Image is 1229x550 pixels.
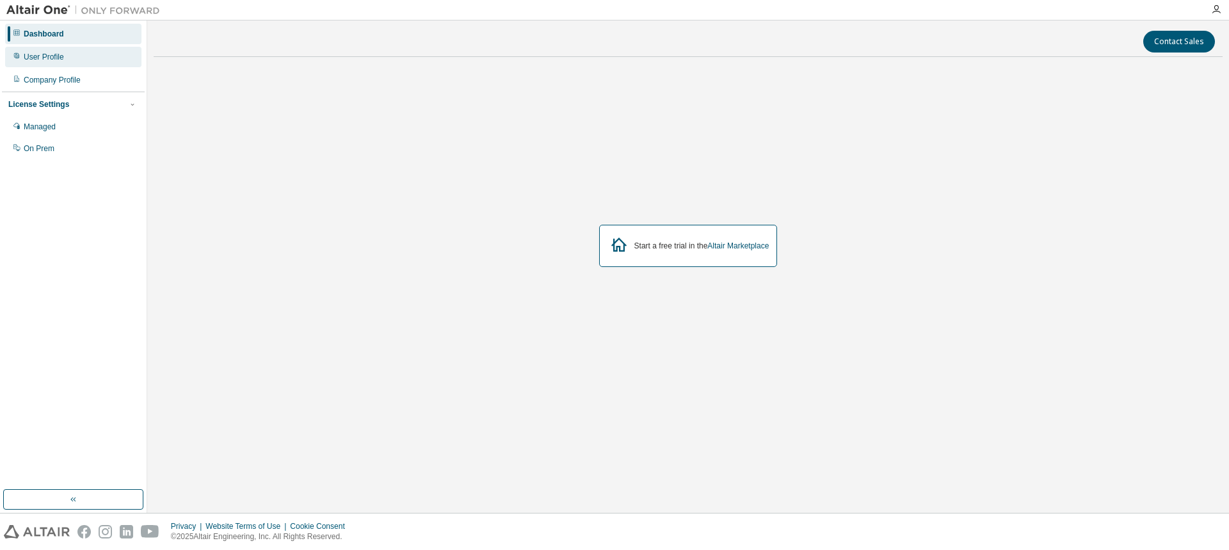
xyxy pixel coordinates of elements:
[24,143,54,154] div: On Prem
[24,29,64,39] div: Dashboard
[24,52,64,62] div: User Profile
[1143,31,1215,53] button: Contact Sales
[707,241,769,250] a: Altair Marketplace
[171,531,353,542] p: © 2025 Altair Engineering, Inc. All Rights Reserved.
[77,525,91,538] img: facebook.svg
[290,521,352,531] div: Cookie Consent
[205,521,290,531] div: Website Terms of Use
[8,99,69,109] div: License Settings
[171,521,205,531] div: Privacy
[6,4,166,17] img: Altair One
[99,525,112,538] img: instagram.svg
[120,525,133,538] img: linkedin.svg
[634,241,769,251] div: Start a free trial in the
[141,525,159,538] img: youtube.svg
[24,75,81,85] div: Company Profile
[24,122,56,132] div: Managed
[4,525,70,538] img: altair_logo.svg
